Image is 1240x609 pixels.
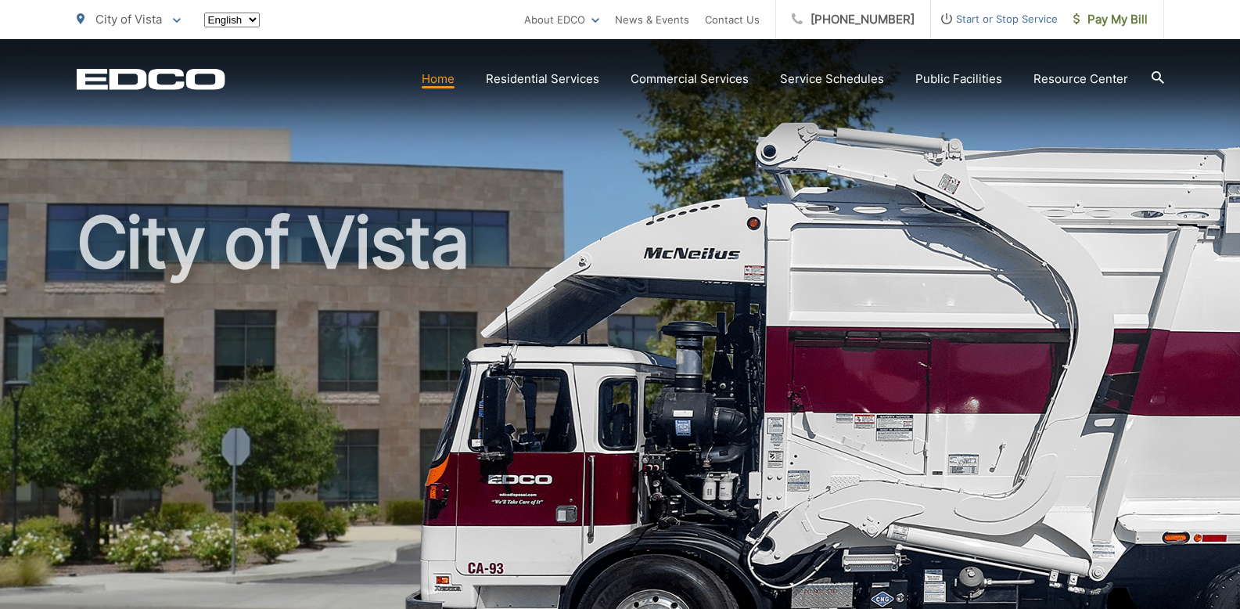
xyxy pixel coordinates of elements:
a: News & Events [615,10,689,29]
a: Residential Services [486,70,599,88]
span: Pay My Bill [1073,10,1148,29]
a: About EDCO [524,10,599,29]
a: Home [422,70,455,88]
select: Select a language [204,13,260,27]
a: Resource Center [1033,70,1128,88]
a: EDCD logo. Return to the homepage. [77,68,225,90]
a: Public Facilities [915,70,1002,88]
a: Contact Us [705,10,760,29]
span: City of Vista [95,12,162,27]
a: Service Schedules [780,70,884,88]
a: Commercial Services [631,70,749,88]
